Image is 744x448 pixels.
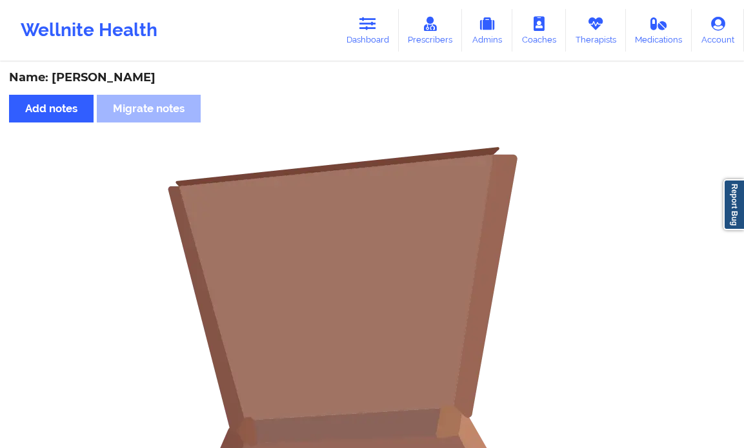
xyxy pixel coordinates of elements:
a: Dashboard [337,9,399,52]
a: Account [692,9,744,52]
a: Prescribers [399,9,463,52]
div: Name: [PERSON_NAME] [9,70,735,85]
a: Coaches [512,9,566,52]
a: Therapists [566,9,626,52]
a: Medications [626,9,692,52]
a: Report Bug [723,179,744,230]
button: Add notes [9,95,94,122]
a: Admins [462,9,512,52]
